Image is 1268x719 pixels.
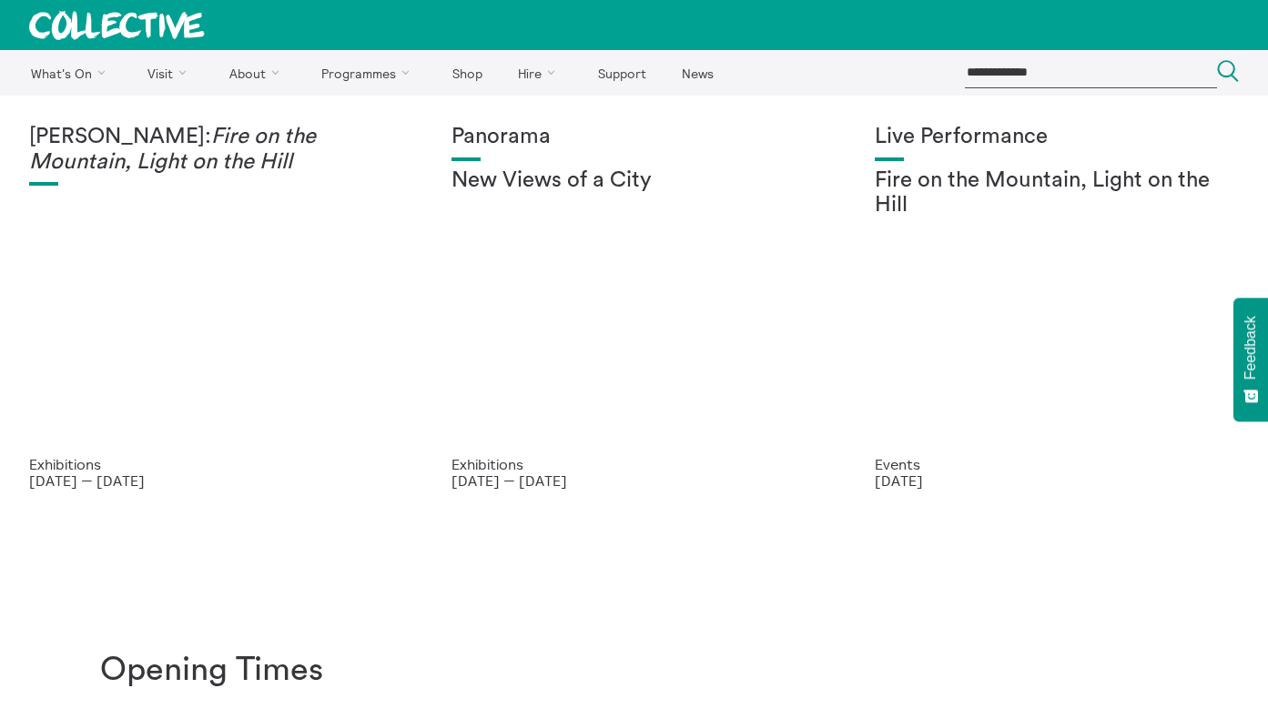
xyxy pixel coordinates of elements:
[875,472,1239,489] p: [DATE]
[1233,298,1268,421] button: Feedback - Show survey
[451,168,816,194] h2: New Views of a City
[436,50,498,96] a: Shop
[1243,316,1259,380] span: Feedback
[875,125,1239,150] h1: Live Performance
[451,472,816,489] p: [DATE] — [DATE]
[422,96,845,518] a: Collective Panorama June 2025 small file 8 Panorama New Views of a City Exhibitions [DATE] — [DATE]
[29,126,316,173] em: Fire on the Mountain, Light on the Hill
[451,125,816,150] h1: Panorama
[132,50,210,96] a: Visit
[15,50,128,96] a: What's On
[502,50,579,96] a: Hire
[100,652,323,689] h1: Opening Times
[29,456,393,472] p: Exhibitions
[875,456,1239,472] p: Events
[875,168,1239,218] h2: Fire on the Mountain, Light on the Hill
[29,472,393,489] p: [DATE] — [DATE]
[582,50,662,96] a: Support
[665,50,729,96] a: News
[451,456,816,472] p: Exhibitions
[213,50,302,96] a: About
[29,125,393,175] h1: [PERSON_NAME]:
[846,96,1268,518] a: Photo: Eoin Carey Live Performance Fire on the Mountain, Light on the Hill Events [DATE]
[306,50,433,96] a: Programmes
